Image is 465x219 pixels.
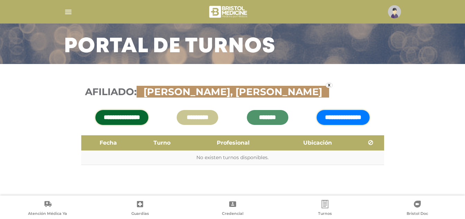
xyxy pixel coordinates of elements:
[222,211,243,217] span: Credencial
[189,135,278,150] th: Profesional
[140,86,326,98] span: [PERSON_NAME], [PERSON_NAME]
[371,200,464,218] a: Bristol Doc
[208,3,249,20] img: bristol-medicine-blanco.png
[64,38,276,56] h3: Portal de turnos
[81,135,136,150] th: Fecha
[131,211,149,217] span: Guardias
[81,150,384,165] td: No existen turnos disponibles.
[318,211,332,217] span: Turnos
[94,200,186,218] a: Guardias
[1,200,94,218] a: Atención Médica Ya
[279,200,371,218] a: Turnos
[326,83,333,88] a: x
[278,135,358,150] th: Ubicación
[407,211,428,217] span: Bristol Doc
[28,211,67,217] span: Atención Médica Ya
[64,8,73,16] img: Cober_menu-lines-white.svg
[388,5,401,18] img: profile-placeholder.svg
[186,200,279,218] a: Credencial
[85,86,380,98] h3: Afiliado:
[135,135,189,150] th: Turno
